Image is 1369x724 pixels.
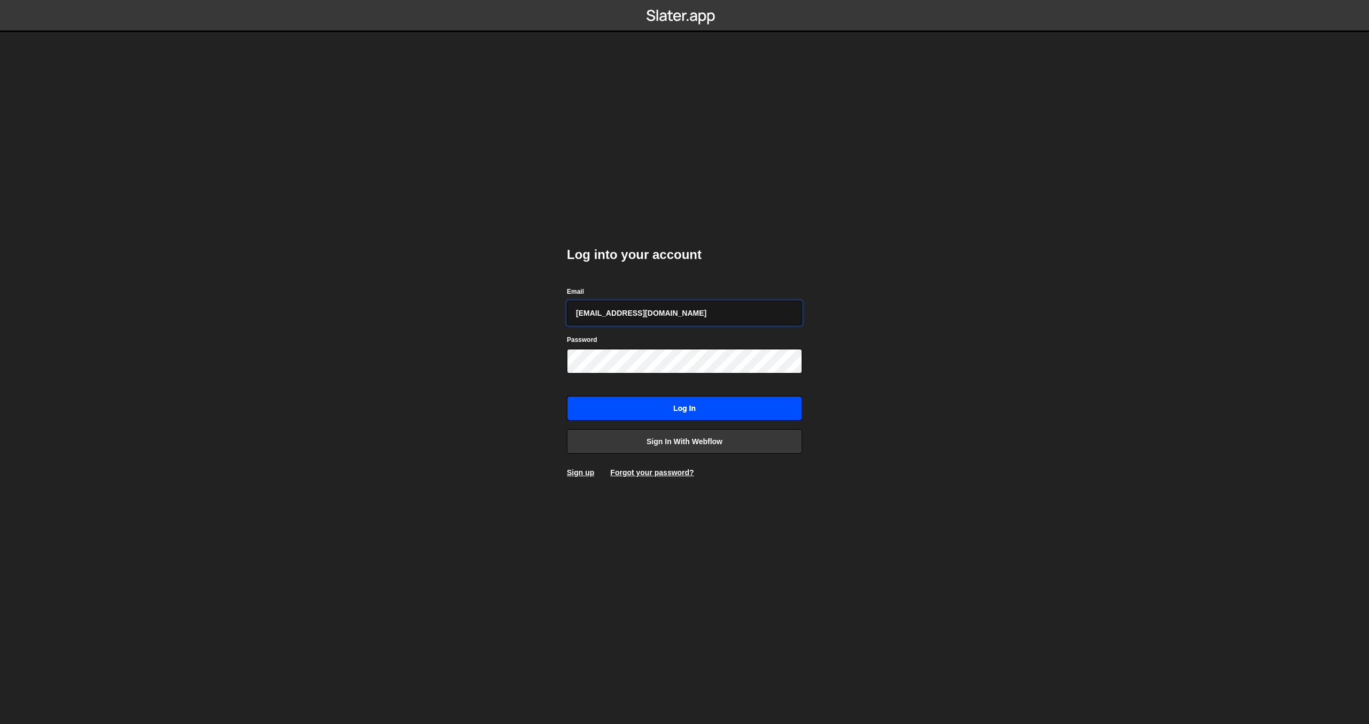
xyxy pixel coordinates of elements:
[567,286,584,297] label: Email
[567,429,802,454] a: Sign in with Webflow
[567,468,594,477] a: Sign up
[567,246,802,263] h2: Log into your account
[610,468,694,477] a: Forgot your password?
[567,396,802,421] input: Log in
[567,334,597,345] label: Password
